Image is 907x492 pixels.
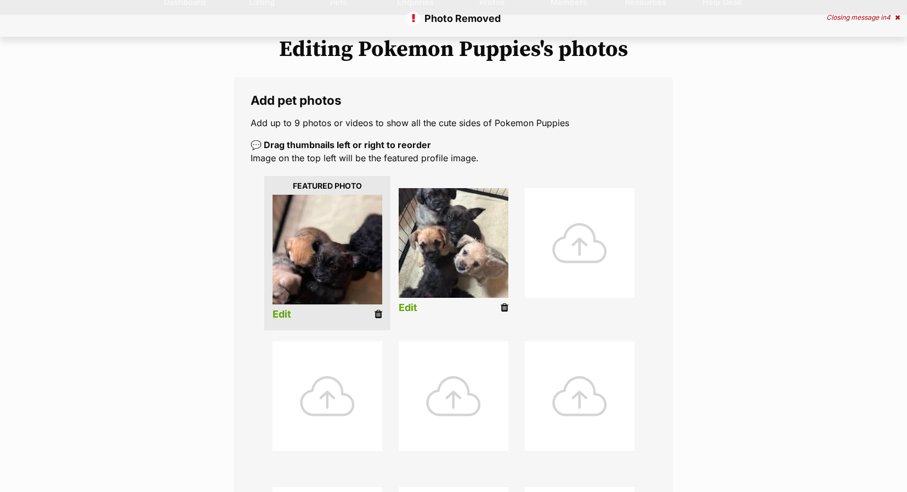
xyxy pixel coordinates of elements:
[251,116,656,129] p: Add up to 9 photos or videos to show all the cute sides of Pokemon Puppies
[67,37,840,62] h1: Editing Pokemon Puppies's photos
[273,195,382,304] img: yctdotiqqst7h2zytjjs.jpg
[251,138,656,165] p: Image on the top left will be the featured profile image.
[399,302,417,314] a: Edit
[399,188,508,298] img: pgt2zrkz1s7bvkauy2i6.jpg
[886,13,891,21] span: 4
[11,11,896,26] p: Photo Removed
[251,93,656,108] legend: Add pet photos
[273,309,291,320] a: Edit
[251,139,431,150] b: 💬 Drag thumbnails left or right to reorder
[826,14,900,21] div: Closing message in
